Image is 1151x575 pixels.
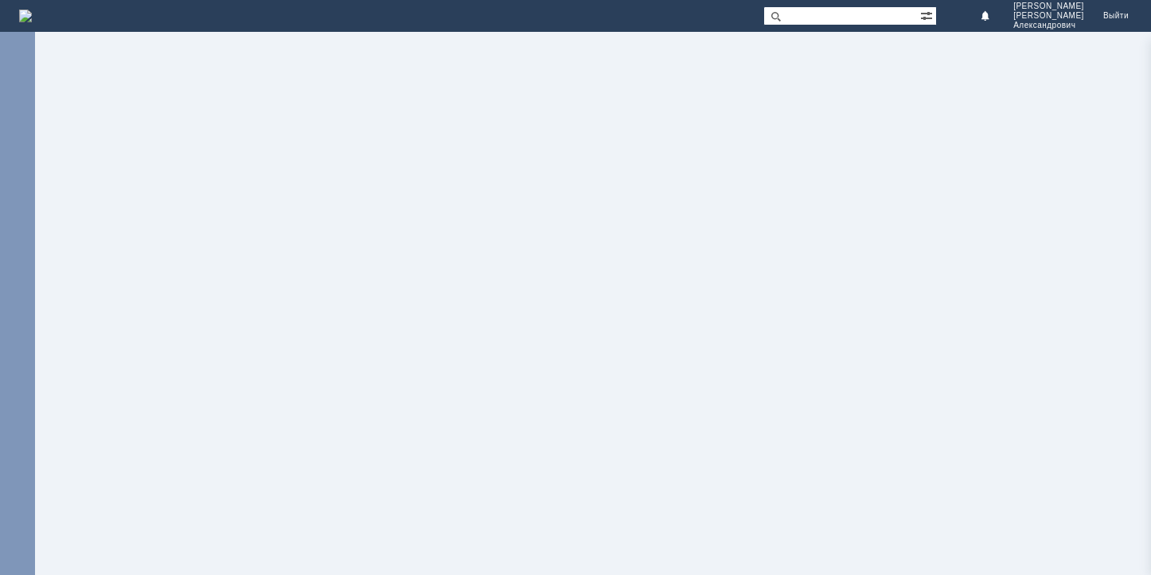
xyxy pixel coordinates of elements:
[1013,11,1084,21] span: [PERSON_NAME]
[1013,21,1084,30] span: Александрович
[19,10,32,22] a: Перейти на домашнюю страницу
[1013,2,1084,11] span: [PERSON_NAME]
[19,10,32,22] img: logo
[920,7,936,22] span: Расширенный поиск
